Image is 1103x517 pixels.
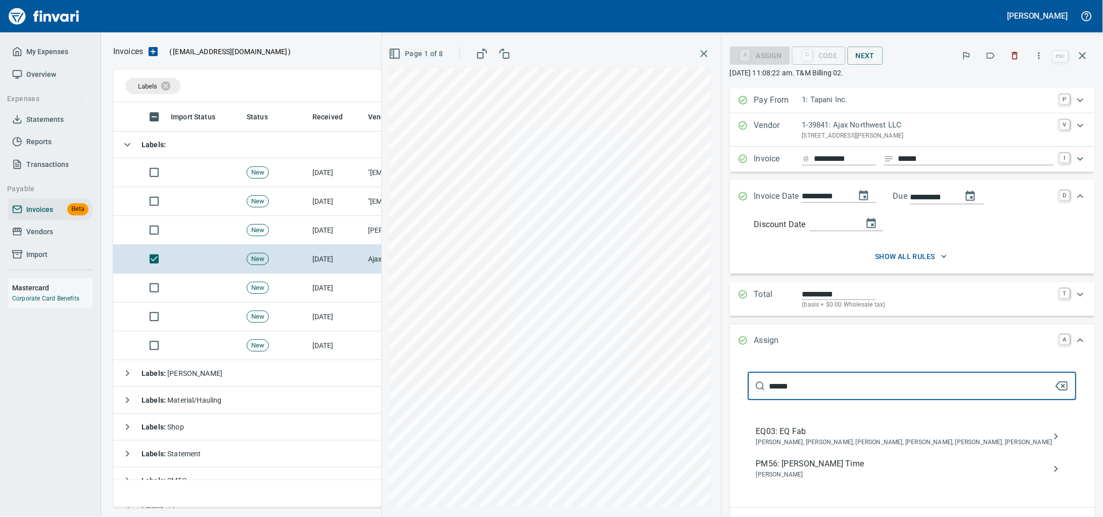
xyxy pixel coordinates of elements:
button: change due date [958,184,983,208]
span: Vendors [26,226,53,238]
strong: Labels : [142,396,167,404]
span: Close invoice [1050,44,1095,68]
svg: Invoice number [802,153,810,165]
div: Expand [730,113,1095,147]
nav: breadcrumb [113,46,143,58]
div: Expand [730,214,1095,275]
a: My Expenses [8,40,93,63]
span: Received [312,111,343,123]
span: EQ03: EQ Fab [756,425,1052,438]
p: [STREET_ADDRESS][PERSON_NAME] [802,131,1054,141]
a: Vendors [8,221,93,243]
a: Statements [8,108,93,131]
a: Transactions [8,153,93,176]
span: Payable [7,183,83,195]
button: Page 1 of 8 [387,45,447,63]
span: Import Status [171,111,215,123]
span: Material/Hauling [142,396,222,404]
span: Statements [26,113,64,126]
span: Expenses [7,93,83,105]
strong: Labels : [142,369,167,377]
td: [PERSON_NAME] Mechanical Inc (1-30158) [364,216,465,245]
span: SMTC [142,477,187,485]
button: Payable [3,180,87,198]
img: Finvari [6,4,82,28]
span: New [247,254,268,264]
div: Expand [730,88,1095,113]
a: T [1060,288,1070,298]
td: [DATE] [308,187,364,216]
div: PM56: [PERSON_NAME] Time[PERSON_NAME] [748,453,1077,485]
td: [DATE] [308,158,364,187]
td: "[EMAIL_ADDRESS][DOMAIN_NAME]" <[EMAIL_ADDRESS][DOMAIN_NAME]> [364,158,465,187]
td: "[EMAIL_ADDRESS][DOMAIN_NAME]" <[EMAIL_ADDRESS][DOMAIN_NAME]> [364,187,465,216]
strong: Labels : [142,423,167,431]
td: [DATE] [308,303,364,331]
nav: assign [748,416,1077,489]
div: Expand [730,282,1095,316]
strong: Labels : [142,141,166,149]
p: Due [893,190,941,202]
a: esc [1053,51,1068,62]
button: change discount date [859,211,884,236]
span: New [247,312,268,322]
td: [DATE] [308,274,364,303]
strong: Labels : [142,477,167,485]
p: 1-39841: Ajax Northwest LLC [802,119,1054,131]
span: PM56: [PERSON_NAME] Time [756,458,1052,470]
span: Reports [26,136,52,148]
span: Page 1 of 8 [391,48,443,60]
button: Labels [980,45,1002,67]
span: [PERSON_NAME] [756,470,1052,480]
span: Invoices [26,203,53,216]
button: Flag [955,45,978,67]
span: Beta [67,203,88,215]
button: [PERSON_NAME] [1005,8,1071,24]
span: Vendor / From [368,111,428,123]
div: Code [792,50,846,59]
a: V [1060,119,1070,130]
div: Labels [125,78,180,94]
a: Corporate Card Benefits [12,295,79,302]
td: Ajax Northwest LLC (1-39841) [364,245,465,274]
button: Next [848,47,883,65]
button: change date [852,184,876,208]
span: Labels [138,82,157,90]
span: Vendor / From [368,111,415,123]
div: Assign [730,51,790,59]
td: [DATE] [308,245,364,274]
button: Discard [1004,45,1026,67]
span: [PERSON_NAME], [PERSON_NAME], [PERSON_NAME], [PERSON_NAME], [PERSON_NAME], [PERSON_NAME] [756,438,1052,448]
span: Next [856,50,875,62]
span: New [247,341,268,351]
span: New [247,226,268,235]
h5: [PERSON_NAME] [1007,11,1068,21]
p: Pay From [754,94,802,107]
a: I [1060,153,1070,163]
a: InvoicesBeta [8,198,93,221]
a: P [1060,94,1070,104]
span: Import Status [171,111,228,123]
span: Status [247,111,268,123]
p: Invoices [113,46,143,58]
h6: Mastercard [12,282,93,293]
div: Expand [730,324,1095,358]
div: Expand [730,180,1095,214]
span: My Expenses [26,46,68,58]
a: Reports [8,131,93,153]
div: EQ03: EQ Fab[PERSON_NAME], [PERSON_NAME], [PERSON_NAME], [PERSON_NAME], [PERSON_NAME], [PERSON_NAME] [748,420,1077,453]
button: Expenses [3,90,87,108]
p: Total [754,288,802,310]
p: Vendor [754,119,802,141]
span: New [247,197,268,206]
span: Received [312,111,356,123]
p: [DATE] 11:08:22 am. T&M Billing 02. [730,68,1095,78]
strong: Labels : [142,450,167,458]
td: [DATE] [308,331,364,360]
p: Invoice [754,153,802,166]
span: Import [26,248,48,261]
button: More [1028,45,1050,67]
a: Overview [8,63,93,86]
span: Status [247,111,281,123]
